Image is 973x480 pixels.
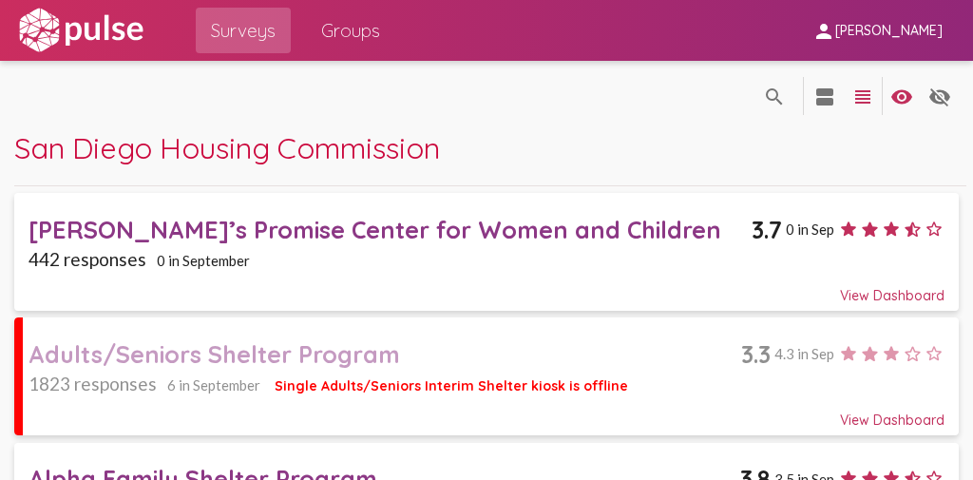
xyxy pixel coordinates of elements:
div: View Dashboard [29,394,944,429]
button: language [755,77,793,115]
a: Surveys [196,8,291,53]
span: [PERSON_NAME] [835,23,943,40]
a: [PERSON_NAME]’s Promise Center for Women and Children3.70 in Sep442 responses0 in SeptemberView D... [14,193,959,311]
button: language [844,77,882,115]
span: 4.3 in Sep [774,345,834,362]
span: 6 in September [167,376,260,394]
span: 1823 responses [29,373,157,394]
button: [PERSON_NAME] [797,12,958,48]
span: 442 responses [29,248,146,270]
div: View Dashboard [29,270,944,304]
div: Adults/Seniors Shelter Program [29,339,742,369]
span: 0 in September [157,252,250,269]
span: Single Adults/Seniors Interim Shelter kiosk is offline [275,377,628,394]
mat-icon: person [812,20,835,43]
span: Groups [321,13,380,48]
mat-icon: language [928,86,951,108]
mat-icon: language [890,86,913,108]
a: Groups [306,8,395,53]
a: Adults/Seniors Shelter Program3.34.3 in Sep1823 responses6 in SeptemberSingle Adults/Seniors Inte... [14,317,959,435]
span: 0 in Sep [786,221,834,238]
button: language [921,77,959,115]
div: [PERSON_NAME]’s Promise Center for Women and Children [29,215,753,244]
button: language [806,77,844,115]
span: Surveys [211,13,276,48]
mat-icon: language [763,86,786,108]
span: 3.7 [752,215,782,244]
span: 3.3 [741,339,771,369]
img: white-logo.svg [15,7,146,54]
span: San Diego Housing Commission [14,129,440,166]
mat-icon: language [813,86,836,108]
button: language [883,77,921,115]
mat-icon: language [851,86,874,108]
